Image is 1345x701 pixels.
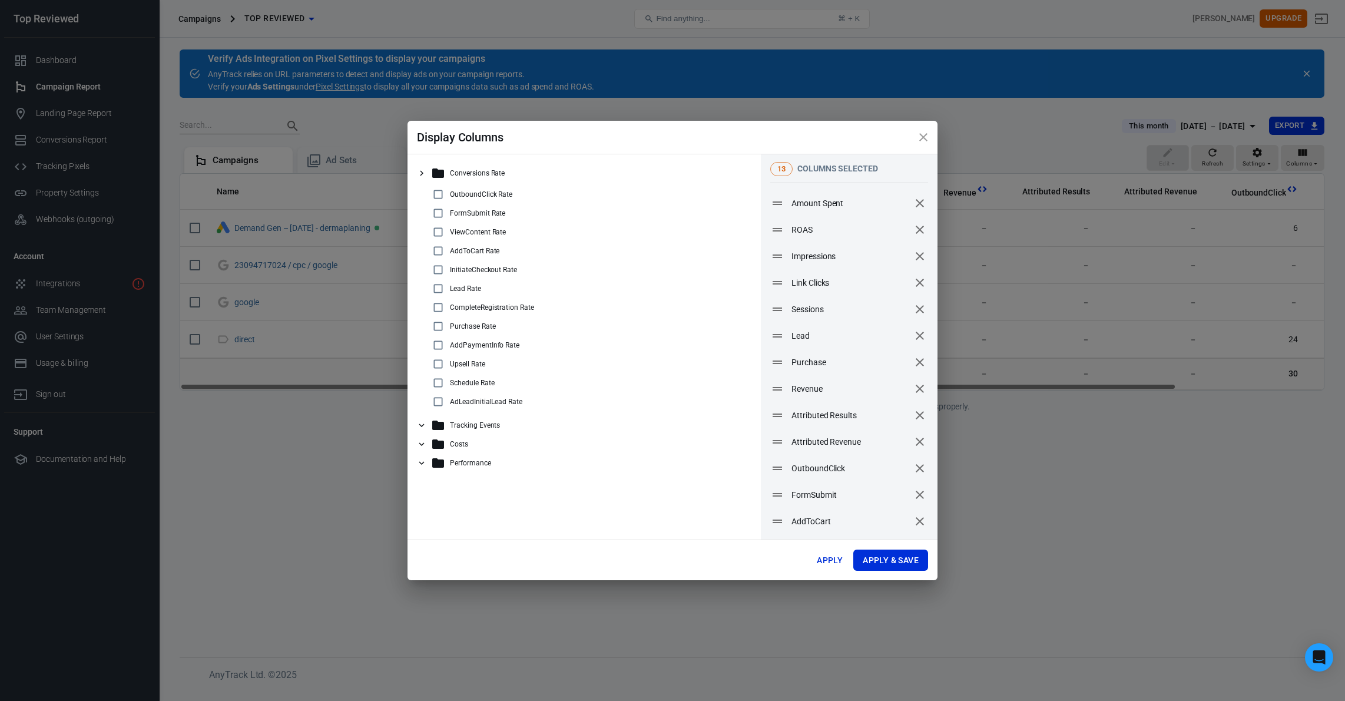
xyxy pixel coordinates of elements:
[791,515,909,528] span: AddToCart
[761,349,937,376] div: Purchaseremove
[761,402,937,429] div: Attributed Resultsremove
[791,409,909,422] span: Attributed Results
[450,209,505,217] p: FormSubmit Rate
[791,383,909,395] span: Revenue
[910,352,930,372] button: remove
[761,455,937,482] div: OutboundClickremove
[450,190,512,199] p: OutboundClick Rate
[450,421,500,429] p: Tracking Events
[450,228,506,236] p: ViewContent Rate
[450,247,499,255] p: AddToCart Rate
[450,398,522,406] p: AdLeadInitialLead Rate
[761,296,937,323] div: Sessionsremove
[910,405,930,425] button: remove
[761,429,937,455] div: Attributed Revenueremove
[910,220,930,240] button: remove
[450,360,485,368] p: Upsell Rate
[761,243,937,270] div: Impressionsremove
[797,164,878,173] span: columns selected
[791,197,909,210] span: Amount Spent
[910,485,930,505] button: remove
[1305,643,1333,672] div: Open Intercom Messenger
[450,266,517,274] p: InitiateCheckout Rate
[910,511,930,531] button: remove
[761,190,937,217] div: Amount Spentremove
[450,169,505,177] p: Conversions Rate
[761,270,937,296] div: Link Clicksremove
[773,163,790,175] span: 13
[450,285,481,293] p: Lead Rate
[791,303,909,316] span: Sessions
[450,303,534,312] p: CompleteRegistration Rate
[450,459,491,467] p: Performance
[791,436,909,448] span: Attributed Revenue
[791,330,909,342] span: Lead
[910,273,930,293] button: remove
[791,489,909,501] span: FormSubmit
[791,224,909,236] span: ROAS
[761,482,937,508] div: FormSubmitremove
[417,130,503,144] span: Display Columns
[910,458,930,478] button: remove
[761,508,937,535] div: AddToCartremove
[450,341,519,349] p: AddPaymentInfo Rate
[910,299,930,319] button: remove
[791,277,909,289] span: Link Clicks
[791,356,909,369] span: Purchase
[450,379,494,387] p: Schedule Rate
[761,217,937,243] div: ROASremove
[910,379,930,399] button: remove
[791,462,909,475] span: OutboundClick
[910,193,930,213] button: remove
[791,250,909,263] span: Impressions
[761,323,937,349] div: Leadremove
[761,376,937,402] div: Revenueremove
[909,123,937,151] button: close
[853,550,928,571] button: Apply & Save
[910,326,930,346] button: remove
[910,246,930,266] button: remove
[910,432,930,452] button: remove
[450,440,468,448] p: Costs
[450,322,495,330] p: Purchase Rate
[811,550,849,571] button: Apply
